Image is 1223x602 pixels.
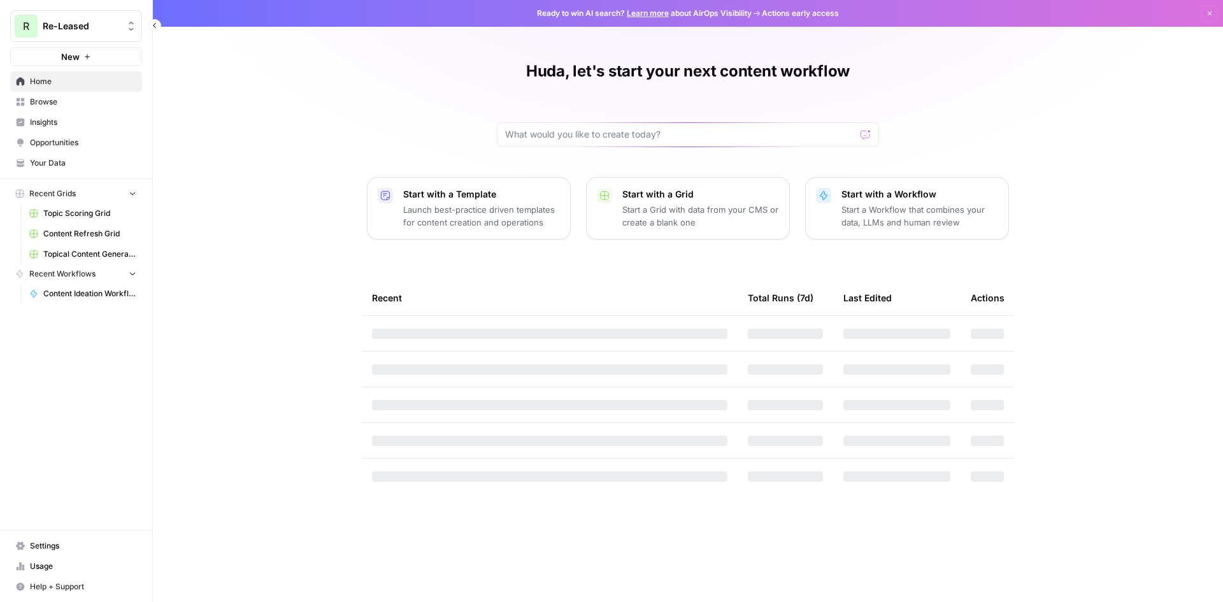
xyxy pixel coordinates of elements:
span: Content Ideation Workflow [43,288,136,299]
button: Recent Workflows [10,264,142,283]
p: Start with a Workflow [841,188,998,201]
a: Topic Scoring Grid [24,203,142,224]
div: Actions [971,280,1005,315]
p: Start with a Grid [622,188,779,201]
span: Browse [30,96,136,108]
p: Start a Grid with data from your CMS or create a blank one [622,203,779,229]
a: Content Ideation Workflow [24,283,142,304]
p: Start a Workflow that combines your data, LLMs and human review [841,203,998,229]
div: Last Edited [843,280,892,315]
span: Your Data [30,157,136,169]
button: Start with a TemplateLaunch best-practice driven templates for content creation and operations [367,177,571,240]
a: Opportunities [10,133,142,153]
button: Start with a WorkflowStart a Workflow that combines your data, LLMs and human review [805,177,1009,240]
span: Insights [30,117,136,128]
button: Recent Grids [10,184,142,203]
a: Topical Content Generation Grid [24,244,142,264]
span: Actions early access [762,8,839,19]
a: Browse [10,92,142,112]
span: New [61,50,80,63]
a: Content Refresh Grid [24,224,142,244]
span: Content Refresh Grid [43,228,136,240]
button: Start with a GridStart a Grid with data from your CMS or create a blank one [586,177,790,240]
span: Recent Grids [29,188,76,199]
p: Start with a Template [403,188,560,201]
p: Launch best-practice driven templates for content creation and operations [403,203,560,229]
span: Topic Scoring Grid [43,208,136,219]
span: Topical Content Generation Grid [43,248,136,260]
a: Usage [10,556,142,577]
span: R [23,18,29,34]
a: Your Data [10,153,142,173]
span: Usage [30,561,136,572]
span: Ready to win AI search? about AirOps Visibility [537,8,752,19]
button: Workspace: Re-Leased [10,10,142,42]
span: Re-Leased [43,20,120,32]
span: Settings [30,540,136,552]
span: Recent Workflows [29,268,96,280]
a: Insights [10,112,142,133]
input: What would you like to create today? [505,128,855,141]
a: Home [10,71,142,92]
a: Learn more [627,8,669,18]
h1: Huda, let's start your next content workflow [526,61,850,82]
a: Settings [10,536,142,556]
span: Help + Support [30,581,136,592]
button: New [10,47,142,66]
span: Opportunities [30,137,136,148]
div: Recent [372,280,727,315]
div: Total Runs (7d) [748,280,813,315]
button: Help + Support [10,577,142,597]
span: Home [30,76,136,87]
